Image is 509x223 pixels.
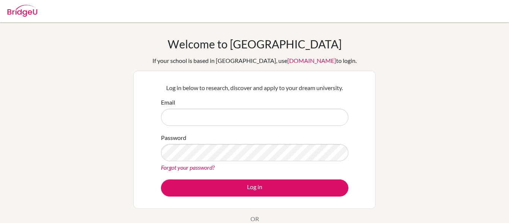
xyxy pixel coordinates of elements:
[152,56,357,65] div: If your school is based in [GEOGRAPHIC_DATA], use to login.
[161,179,348,197] button: Log in
[7,5,37,17] img: Bridge-U
[161,164,215,171] a: Forgot your password?
[168,37,342,51] h1: Welcome to [GEOGRAPHIC_DATA]
[161,133,186,142] label: Password
[161,98,175,107] label: Email
[161,83,348,92] p: Log in below to research, discover and apply to your dream university.
[287,57,336,64] a: [DOMAIN_NAME]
